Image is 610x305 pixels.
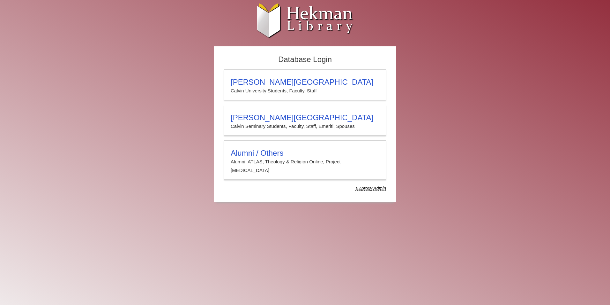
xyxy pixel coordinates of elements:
[356,186,386,191] dfn: Use Alumni login
[231,149,379,158] h3: Alumni / Others
[231,149,379,175] summary: Alumni / OthersAlumni: ATLAS, Theology & Religion Online, Project [MEDICAL_DATA]
[231,87,379,95] p: Calvin University Students, Faculty, Staff
[221,53,389,66] h2: Database Login
[224,105,386,136] a: [PERSON_NAME][GEOGRAPHIC_DATA]Calvin Seminary Students, Faculty, Staff, Emeriti, Spouses
[231,158,379,175] p: Alumni: ATLAS, Theology & Religion Online, Project [MEDICAL_DATA]
[231,122,379,130] p: Calvin Seminary Students, Faculty, Staff, Emeriti, Spouses
[224,69,386,100] a: [PERSON_NAME][GEOGRAPHIC_DATA]Calvin University Students, Faculty, Staff
[231,113,379,122] h3: [PERSON_NAME][GEOGRAPHIC_DATA]
[231,78,379,87] h3: [PERSON_NAME][GEOGRAPHIC_DATA]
